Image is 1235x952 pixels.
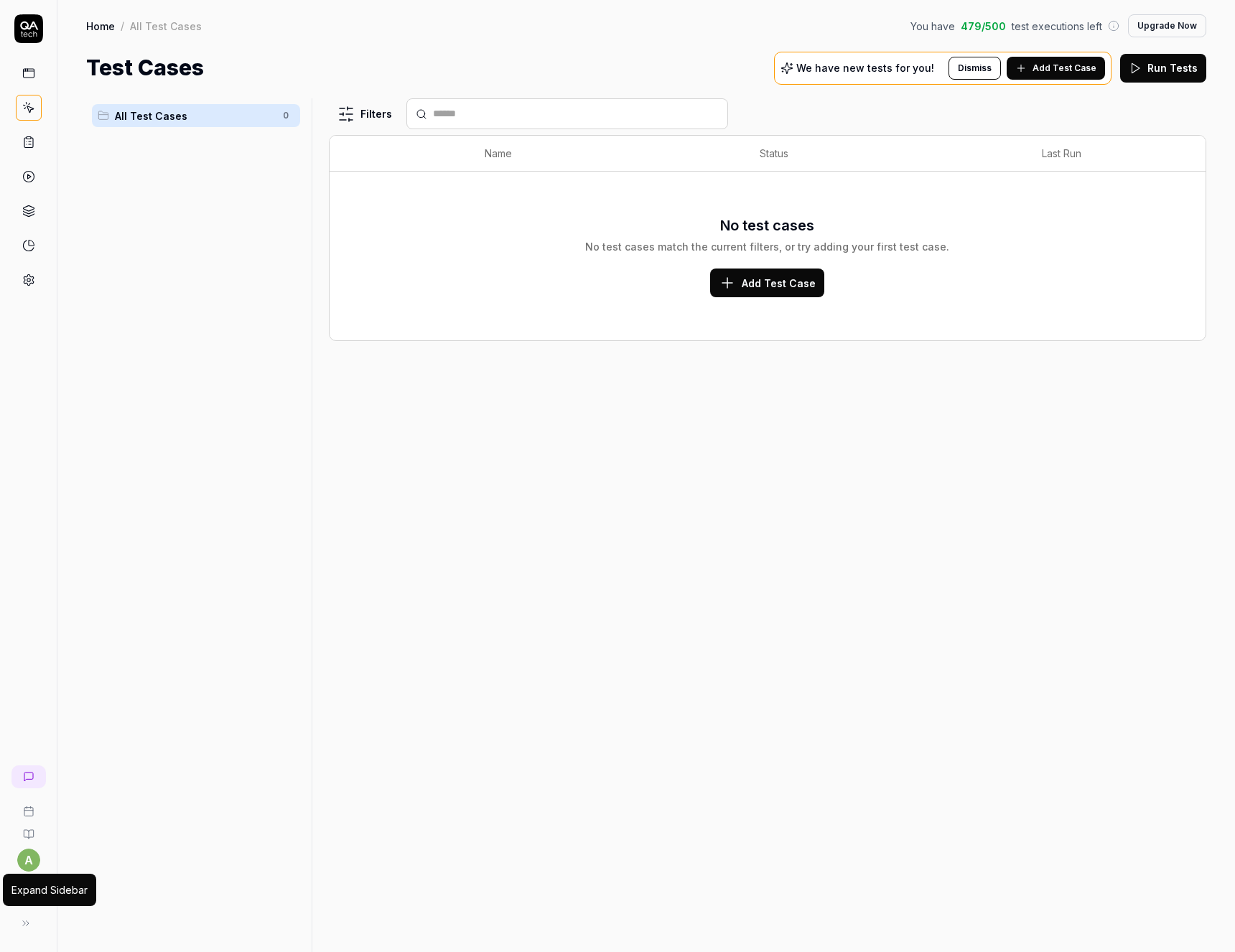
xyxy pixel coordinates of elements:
a: New conversation [11,765,46,788]
a: Home [86,19,115,33]
button: Run Tests [1120,54,1206,83]
button: a [17,849,40,872]
div: No test cases match the current filters, or try adding your first test case. [585,239,949,254]
span: You have [910,19,955,34]
button: Add Test Case [710,269,824,297]
th: Last Run [1027,136,1177,172]
div: / [121,19,124,33]
p: We have new tests for you! [796,63,934,73]
h3: No test cases [720,215,814,236]
span: test executions left [1012,19,1102,34]
a: Book a call with us [6,794,51,817]
a: Documentation [6,817,51,840]
span: Add Test Case [1033,62,1096,75]
button: Dismiss [949,57,1001,80]
span: 0 [277,107,294,124]
div: All Test Cases [130,19,202,33]
span: All Test Cases [115,108,274,123]
button: Filters [329,100,401,129]
span: Add Test Case [742,276,816,291]
button: Add Test Case [1007,57,1105,80]
span: 479 / 500 [961,19,1006,34]
button: Upgrade Now [1128,14,1206,37]
th: Status [745,136,1027,172]
button: A [6,872,51,909]
h1: Test Cases [86,52,204,84]
th: Name [470,136,745,172]
div: Expand Sidebar [11,882,88,897]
